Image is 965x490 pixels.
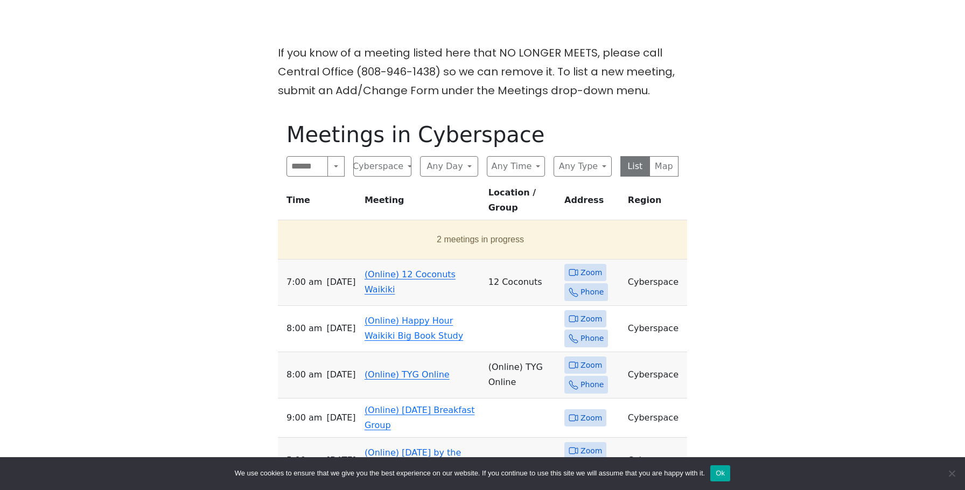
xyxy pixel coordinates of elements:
[286,321,322,336] span: 8:00 AM
[710,465,730,481] button: Ok
[326,410,355,425] span: [DATE]
[946,468,957,479] span: No
[560,185,624,220] th: Address
[624,185,687,220] th: Region
[365,316,463,341] a: (Online) Happy Hour Waikiki Big Book Study
[581,378,604,391] span: Phone
[624,398,687,438] td: Cyberspace
[487,156,545,177] button: Any Time
[649,156,679,177] button: Map
[286,410,322,425] span: 9:00 AM
[282,225,679,255] button: 2 meetings in progress
[581,285,604,299] span: Phone
[365,447,461,473] a: (Online) [DATE] by the Sea
[278,185,360,220] th: Time
[554,156,612,177] button: Any Type
[581,312,602,326] span: Zoom
[365,269,456,295] a: (Online) 12 Coconuts Waikiki
[235,468,705,479] span: We use cookies to ensure that we give you the best experience on our website. If you continue to ...
[286,453,323,468] span: 5:00 PM
[286,122,679,148] h1: Meetings in Cyberspace
[624,260,687,306] td: Cyberspace
[420,156,478,177] button: Any Day
[327,156,345,177] button: Search
[484,352,560,398] td: (Online) TYG Online
[365,369,450,380] a: (Online) TYG Online
[581,411,602,425] span: Zoom
[581,266,602,279] span: Zoom
[365,405,475,430] a: (Online) [DATE] Breakfast Group
[581,332,604,345] span: Phone
[484,185,560,220] th: Location / Group
[326,367,355,382] span: [DATE]
[581,444,602,458] span: Zoom
[624,438,687,484] td: Cyberspace
[286,275,322,290] span: 7:00 AM
[353,156,411,177] button: Cyberspace
[484,260,560,306] td: 12 Coconuts
[581,359,602,372] span: Zoom
[624,352,687,398] td: Cyberspace
[620,156,650,177] button: List
[360,185,484,220] th: Meeting
[326,275,355,290] span: [DATE]
[286,367,322,382] span: 8:00 AM
[278,44,687,100] p: If you know of a meeting listed here that NO LONGER MEETS, please call Central Office (808-946-14...
[327,453,356,468] span: [DATE]
[286,156,328,177] input: Search
[624,306,687,352] td: Cyberspace
[326,321,355,336] span: [DATE]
